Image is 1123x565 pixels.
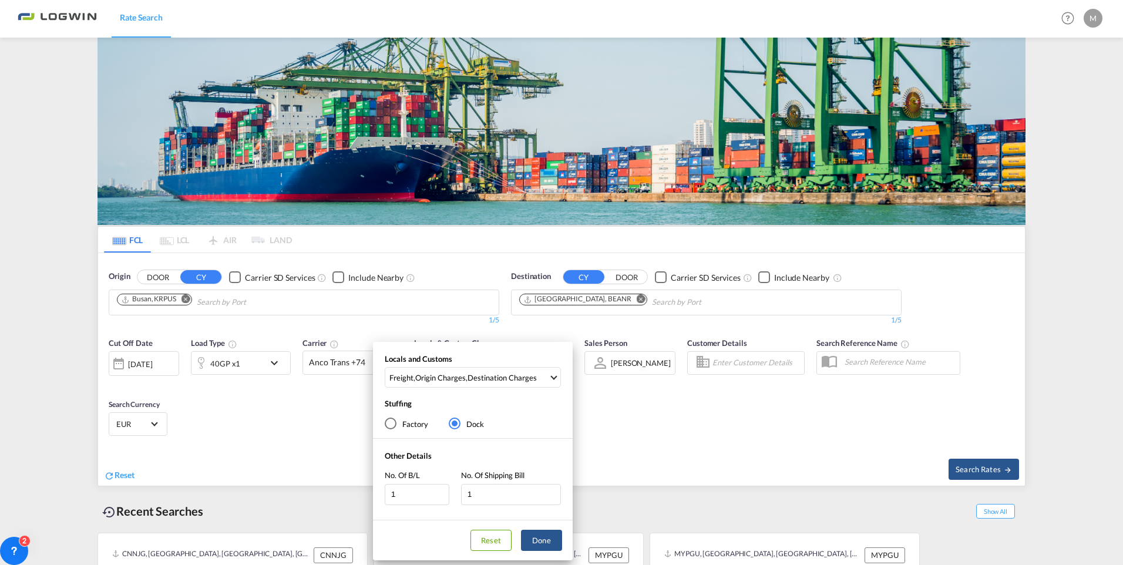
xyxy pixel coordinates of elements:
div: Origin Charges [415,372,466,383]
md-radio-button: Dock [449,418,484,429]
div: Destination Charges [468,372,537,383]
md-select: Select Locals and Customs: Freight, Origin Charges, Destination Charges [385,367,561,388]
button: Done [521,530,562,551]
span: Stuffing [385,399,412,408]
span: Locals and Customs [385,354,452,364]
input: No. Of B/L [385,484,449,505]
span: No. Of B/L [385,470,420,480]
button: Reset [470,530,512,551]
span: No. Of Shipping Bill [461,470,524,480]
span: Other Details [385,451,432,460]
md-radio-button: Factory [385,418,428,429]
input: No. Of Shipping Bill [461,484,561,505]
div: Freight [389,372,413,383]
span: , , [389,372,549,383]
